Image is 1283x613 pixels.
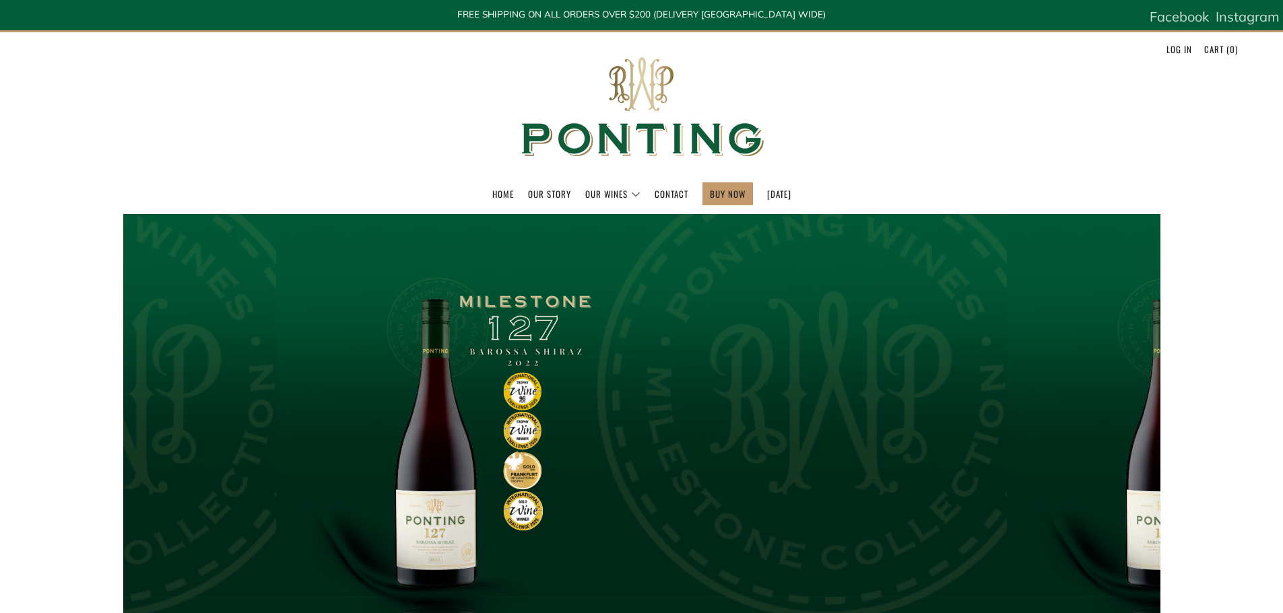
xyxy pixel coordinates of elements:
a: Cart (0) [1204,38,1238,60]
img: Ponting Wines [507,32,777,182]
a: Home [492,183,514,205]
span: Instagram [1216,8,1280,25]
a: Our Story [528,183,571,205]
a: Log in [1166,38,1192,60]
a: Contact [655,183,688,205]
a: BUY NOW [710,183,746,205]
a: Our Wines [585,183,640,205]
a: Instagram [1216,3,1280,30]
a: [DATE] [767,183,791,205]
a: Facebook [1150,3,1209,30]
span: 0 [1230,42,1235,56]
span: Facebook [1150,8,1209,25]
